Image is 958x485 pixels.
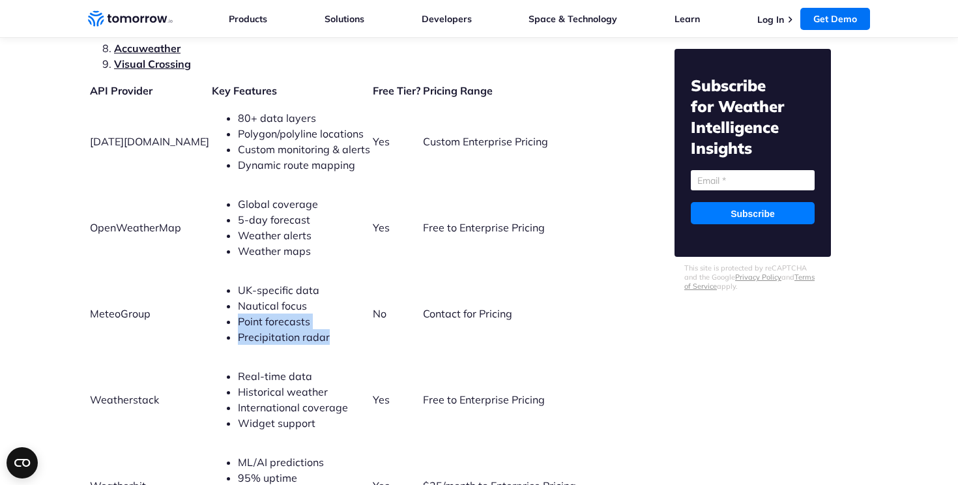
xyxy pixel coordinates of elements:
[800,8,870,30] a: Get Demo
[423,221,545,234] span: Free to Enterprise Pricing
[90,135,209,148] span: [DATE][DOMAIN_NAME]
[238,284,319,297] span: UK-specific data
[373,393,390,406] span: Yes
[325,13,364,25] a: Solutions
[422,13,472,25] a: Developers
[691,202,815,224] input: Subscribe
[423,84,493,97] b: Pricing Range
[238,331,330,344] span: Precipitation radar
[212,84,277,97] b: Key Features
[90,221,181,234] span: OpenWeatherMap
[373,135,390,148] span: Yes
[423,135,548,148] span: Custom Enterprise Pricing
[238,213,310,226] span: 5-day forecast
[114,42,181,55] a: Accuweather
[238,370,312,383] span: Real-time data
[373,307,386,320] span: No
[373,84,420,97] b: Free Tier?
[757,14,784,25] a: Log In
[238,229,312,242] span: Weather alerts
[238,143,370,156] span: Custom monitoring & alerts
[238,127,364,140] span: Polygon/polyline locations
[691,75,815,158] h2: Subscribe for Weather Intelligence Insights
[238,244,311,257] span: Weather maps
[90,307,151,320] span: MeteoGroup
[238,385,328,398] span: Historical weather
[675,13,700,25] a: Learn
[238,158,355,171] span: Dynamic route mapping
[238,456,324,469] span: ML/AI predictions
[684,272,815,291] a: Terms of Service
[90,393,159,406] span: Weatherstack
[735,272,781,282] a: Privacy Policy
[88,9,173,29] a: Home link
[423,307,512,320] span: Contact for Pricing
[373,221,390,234] span: Yes
[238,417,315,430] span: Widget support
[529,13,617,25] a: Space & Technology
[238,401,348,414] span: International coverage
[90,84,152,97] b: API Provider
[238,299,307,312] span: Nautical focus
[238,315,310,328] span: Point forecasts
[423,393,545,406] span: Free to Enterprise Pricing
[684,263,821,291] p: This site is protected by reCAPTCHA and the Google and apply.
[229,13,267,25] a: Products
[7,447,38,478] button: Open CMP widget
[238,471,297,484] span: 95% uptime
[114,57,191,70] a: Visual Crossing
[238,198,318,211] span: Global coverage
[691,170,815,190] input: Email *
[238,111,316,125] span: 80+ data layers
